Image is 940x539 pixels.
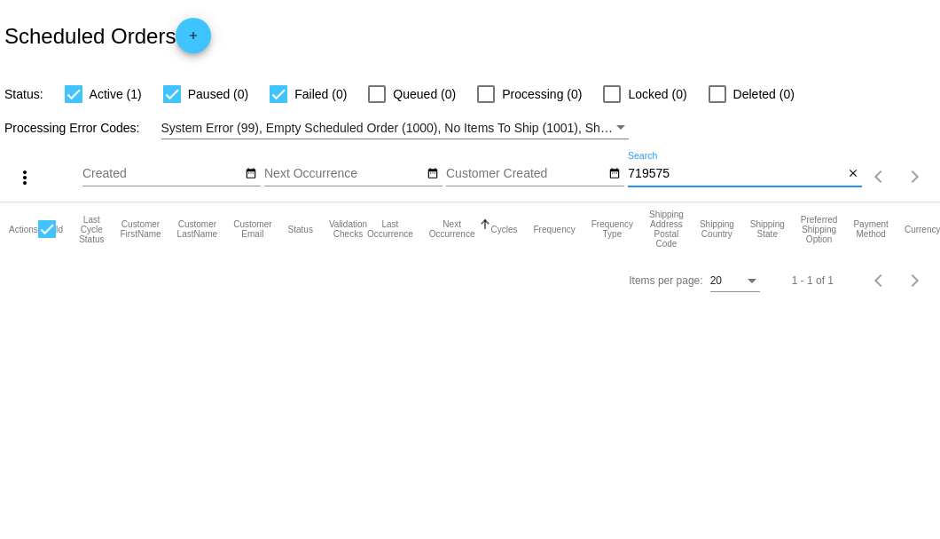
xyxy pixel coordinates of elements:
mat-icon: date_range [608,167,621,181]
mat-icon: date_range [245,167,257,181]
button: Next page [897,159,933,194]
button: Change sorting for FrequencyType [591,219,633,239]
button: Clear [843,165,862,184]
mat-icon: add [183,29,204,51]
button: Change sorting for PreferredShippingOption [801,215,838,244]
button: Change sorting for Cycles [490,224,517,234]
span: Status: [4,87,43,101]
input: Next Occurrence [264,167,424,181]
span: Active (1) [90,83,142,105]
button: Next page [897,263,933,298]
span: Failed (0) [294,83,347,105]
button: Change sorting for CustomerFirstName [120,219,161,239]
button: Change sorting for ShippingPostcode [649,210,684,249]
button: Change sorting for Id [56,224,63,234]
button: Change sorting for CustomerEmail [233,219,271,239]
mat-icon: more_vert [14,167,35,188]
button: Change sorting for Frequency [533,224,575,234]
button: Change sorting for LastOccurrenceUtc [367,219,413,239]
mat-select: Filter by Processing Error Codes [161,117,630,139]
button: Change sorting for CustomerLastName [177,219,218,239]
button: Change sorting for ShippingCountry [700,219,734,239]
button: Change sorting for NextOccurrenceUtc [429,219,475,239]
button: Change sorting for ShippingState [750,219,785,239]
button: Change sorting for PaymentMethod.Type [853,219,888,239]
mat-select: Items per page: [710,275,760,288]
mat-header-cell: Actions [9,202,38,256]
span: Queued (0) [393,83,456,105]
div: 1 - 1 of 1 [792,274,834,287]
span: 20 [710,274,722,287]
span: Deleted (0) [733,83,795,105]
mat-header-cell: Validation Checks [329,202,367,256]
mat-icon: close [847,167,859,181]
input: Created [82,167,242,181]
span: Processing (0) [502,83,582,105]
button: Previous page [862,263,897,298]
div: Items per page: [629,274,702,287]
mat-icon: date_range [427,167,439,181]
span: Locked (0) [628,83,686,105]
input: Search [628,167,843,181]
h2: Scheduled Orders [4,18,211,53]
button: Previous page [862,159,897,194]
span: Paused (0) [188,83,248,105]
button: Change sorting for Status [288,224,313,234]
input: Customer Created [446,167,606,181]
button: Change sorting for LastProcessingCycleId [79,215,104,244]
span: Processing Error Codes: [4,121,140,135]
